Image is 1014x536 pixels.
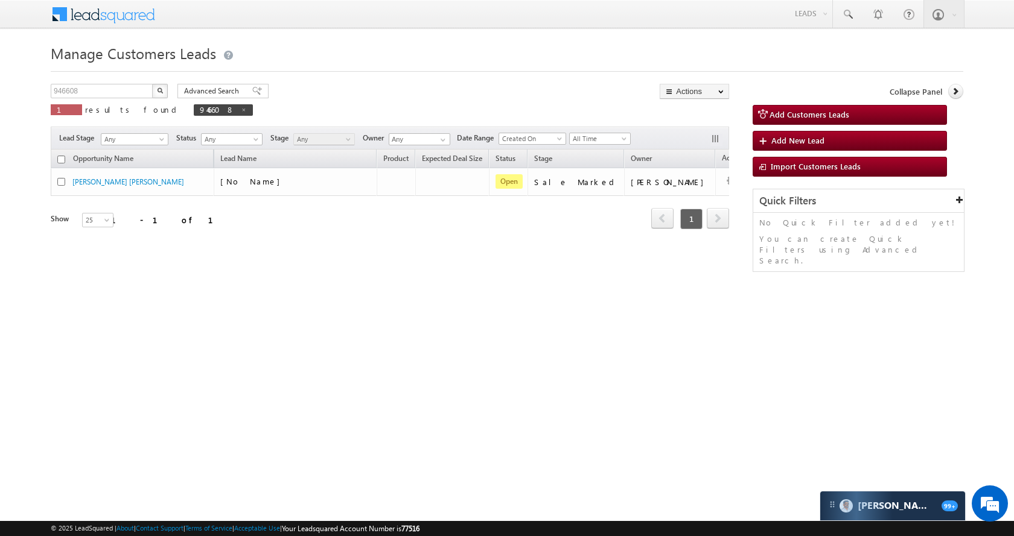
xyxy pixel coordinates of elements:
a: Any [101,133,168,145]
span: 946608 [200,104,235,115]
div: carter-dragCarter[PERSON_NAME]99+ [820,491,966,521]
div: Show [51,213,72,224]
span: Open [496,174,523,189]
p: No Quick Filter added yet! [759,217,958,228]
span: Collapse Panel [890,86,942,97]
a: Any [293,133,355,145]
span: 77516 [401,524,419,533]
a: Created On [499,133,566,145]
span: results found [85,104,181,115]
span: Date Range [457,133,499,143]
a: Any [201,133,263,145]
span: Advanced Search [184,86,243,96]
button: Actions [660,84,729,99]
span: prev [651,208,674,229]
span: Lead Stage [59,133,99,143]
span: Add Customers Leads [770,109,849,119]
span: Stage [270,133,293,143]
span: next [707,208,729,229]
a: Acceptable Use [234,524,280,532]
div: Quick Filters [753,189,964,213]
span: 25 [83,215,115,225]
span: Any [294,134,351,145]
span: Created On [499,133,562,144]
a: Status [489,152,521,168]
span: 99+ [942,500,958,511]
a: All Time [569,133,631,145]
img: carter-drag [827,500,837,509]
span: Manage Customers Leads [51,43,216,63]
span: Stage [534,154,552,163]
div: [PERSON_NAME] [631,177,710,188]
div: Sale Marked [534,177,619,188]
a: next [707,209,729,229]
span: Any [101,134,164,145]
a: Contact Support [136,524,183,532]
a: prev [651,209,674,229]
a: About [116,524,134,532]
a: Stage [528,152,558,168]
span: Expected Deal Size [422,154,482,163]
span: 1 [57,104,76,115]
a: Terms of Service [185,524,232,532]
span: All Time [570,133,627,144]
span: 1 [680,209,703,229]
span: Lead Name [214,152,263,168]
div: 1 - 1 of 1 [111,213,228,227]
span: Owner [631,154,652,163]
a: Expected Deal Size [416,152,488,168]
input: Check all records [57,156,65,163]
span: Add New Lead [771,135,824,145]
span: Import Customers Leads [771,161,861,171]
span: [No Name] [220,176,286,186]
span: Product [383,154,409,163]
a: 25 [82,213,113,227]
a: [PERSON_NAME] [PERSON_NAME] [72,177,184,186]
span: Actions [716,151,752,167]
span: © 2025 LeadSquared | | | | | [51,523,419,534]
a: Opportunity Name [67,152,139,168]
p: You can create Quick Filters using Advanced Search. [759,233,958,266]
span: Owner [363,133,389,143]
span: Any [202,134,259,145]
input: Type to Search [389,133,450,145]
span: Opportunity Name [73,154,133,163]
span: Your Leadsquared Account Number is [282,524,419,533]
img: Search [157,87,163,93]
a: Show All Items [434,134,449,146]
span: Status [176,133,201,143]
